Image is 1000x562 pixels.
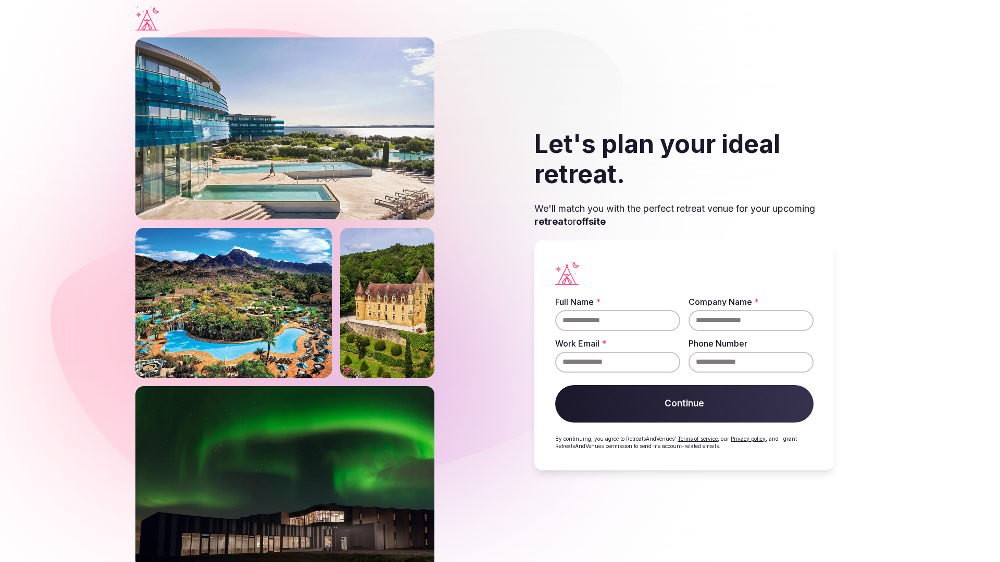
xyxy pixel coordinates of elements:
[135,37,434,220] img: Falkensteiner outdoor resort with pools
[555,385,814,423] button: Continue
[135,7,159,31] a: Visit the homepage
[689,298,814,306] label: Company Name
[576,216,606,227] strong: offsite
[534,129,834,189] h2: Let's plan your ideal retreat.
[689,339,814,348] label: Phone Number
[731,436,766,442] a: Privacy policy
[555,339,680,348] label: Work Email
[678,436,718,442] a: Terms of service
[555,298,680,306] label: Full Name
[534,202,834,228] p: We'll match you with the perfect retreat venue for your upcoming or
[534,216,567,227] strong: retreat
[135,228,332,378] img: Phoenix river ranch resort
[340,228,434,378] img: Castle on a slope
[555,435,814,450] p: By continuing, you agree to RetreatsAndVenues' , our , and I grant RetreatsAndVenues permission t...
